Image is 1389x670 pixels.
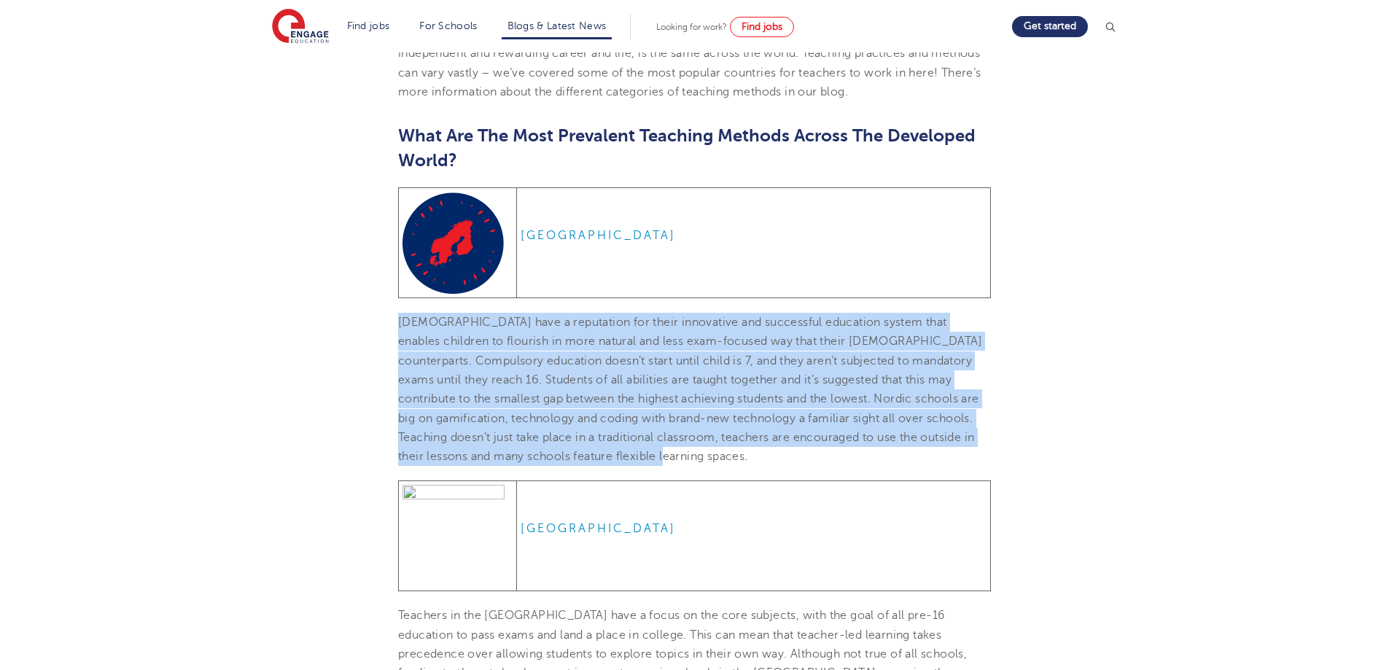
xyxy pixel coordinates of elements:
h2: What Are The Most Prevalent Teaching Methods Across The Developed World? [398,123,991,173]
a: Get started [1012,16,1088,37]
h6: [GEOGRAPHIC_DATA] [521,521,987,536]
img: Engage Education [272,9,329,45]
span: Looking for work? [656,22,727,32]
span: [DEMOGRAPHIC_DATA] have a reputation for their innovative and successful education system that en... [398,316,982,463]
a: Find jobs [730,17,794,37]
span: Find jobs [742,21,782,32]
a: Find jobs [347,20,390,31]
a: For Schools [419,20,477,31]
a: Blogs & Latest News [507,20,607,31]
h6: [GEOGRAPHIC_DATA] [521,228,987,243]
span: The main principle of teaching, imparting knowledge to students in order to prepare them for an i... [398,28,981,98]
